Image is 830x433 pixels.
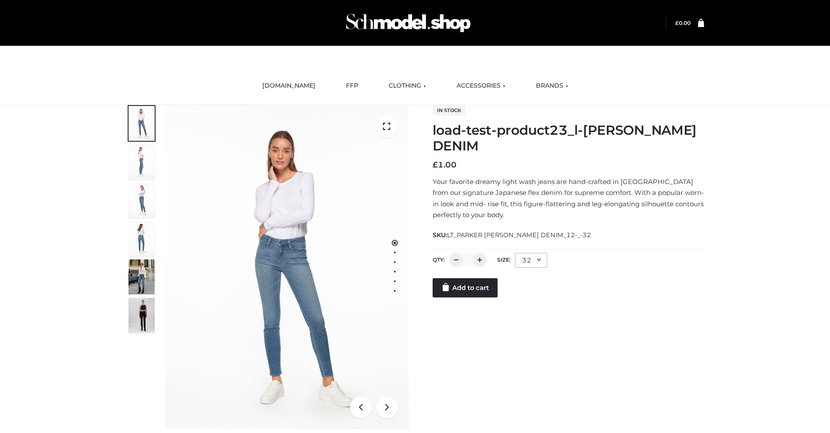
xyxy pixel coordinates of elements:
[450,76,512,95] a: ACCESSORIES
[433,160,457,170] bdi: 1.00
[433,176,704,221] p: Your favorite dreamy light wash jeans are hand-crafted in [GEOGRAPHIC_DATA] from our signature Ja...
[675,20,679,26] span: £
[129,221,155,256] img: 2001KLX-Ava-skinny-cove-2-scaled_32c0e67e-5e94-449c-a916-4c02a8c03427.jpg
[515,253,547,268] div: 32
[433,123,704,154] h1: load-test-product23_l-[PERSON_NAME] DENIM
[129,298,155,333] img: 49df5f96394c49d8b5cbdcda3511328a.HD-1080p-2.5Mbps-49301101_thumbnail.jpg
[433,230,592,240] span: SKU:
[529,76,575,95] a: BRANDS
[256,76,322,95] a: [DOMAIN_NAME]
[343,6,474,40] img: Schmodel Admin 964
[166,105,409,429] img: 2001KLX-Ava-skinny-cove-1-scaled_9b141654-9513-48e5-b76c-3dc7db129200
[339,76,365,95] a: FFP
[129,144,155,179] img: 2001KLX-Ava-skinny-cove-4-scaled_4636a833-082b-4702-abec-fd5bf279c4fc.jpg
[382,76,433,95] a: CLOTHING
[433,160,438,170] span: £
[675,20,691,26] bdi: 0.00
[675,20,691,26] a: £0.00
[129,106,155,141] img: 2001KLX-Ava-skinny-cove-1-scaled_9b141654-9513-48e5-b76c-3dc7db129200.jpg
[129,183,155,218] img: 2001KLX-Ava-skinny-cove-3-scaled_eb6bf915-b6b9-448f-8c6c-8cabb27fd4b2.jpg
[447,231,591,239] span: LT_PARKER [PERSON_NAME] DENIM_12-_-32
[433,278,498,297] a: Add to cart
[433,105,465,116] span: In stock
[497,256,511,263] label: Size:
[433,256,445,263] label: QTY:
[129,259,155,294] img: Bowery-Skinny_Cove-1.jpg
